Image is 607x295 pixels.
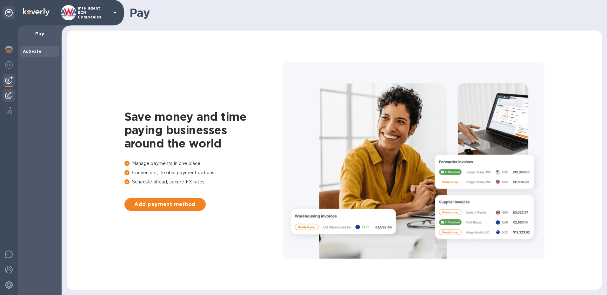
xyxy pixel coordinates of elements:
[23,8,50,16] img: Logo
[130,6,597,19] h1: Pay
[124,179,283,185] p: Schedule ahead, secure FX rates.
[124,160,283,167] p: Manage payments in one place.
[23,49,41,54] b: Activate
[23,31,57,37] p: Pay
[124,198,206,211] button: Add payment method
[124,110,283,150] h1: Save money and time paying businesses around the world
[5,61,13,69] img: Foreign exchange
[3,6,15,19] div: Unpin categories
[130,201,201,208] span: Add payment method
[78,6,110,19] p: Intelligent SCM Companies
[124,169,283,176] p: Convenient, flexible payment options.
